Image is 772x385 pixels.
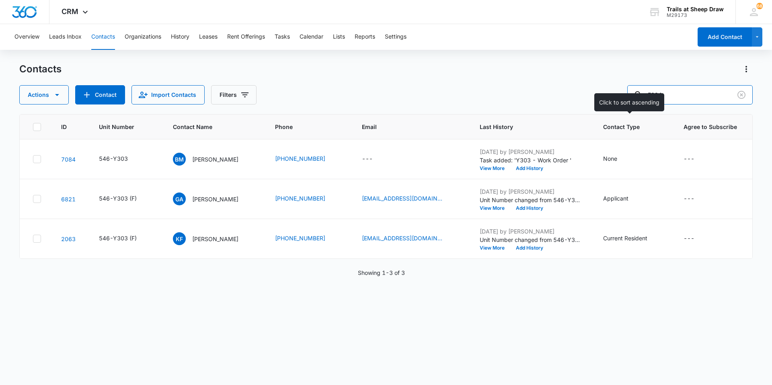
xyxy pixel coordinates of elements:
[480,227,580,236] p: [DATE] by [PERSON_NAME]
[603,154,632,164] div: Contact Type - None - Select to Edit Field
[99,194,151,204] div: Unit Number - 546-Y303 (F) - Select to Edit Field
[684,194,709,204] div: Agree to Subscribe - - Select to Edit Field
[125,24,161,50] button: Organizations
[99,154,142,164] div: Unit Number - 546-Y303 - Select to Edit Field
[684,234,694,244] div: ---
[173,192,186,205] span: GA
[171,24,189,50] button: History
[735,88,748,101] button: Clear
[61,196,76,203] a: Navigate to contact details page for Gustavo Arevalo
[603,234,662,244] div: Contact Type - Current Resident - Select to Edit Field
[275,24,290,50] button: Tasks
[211,85,257,104] button: Filters
[99,154,128,163] div: 546-Y303
[603,234,647,242] div: Current Resident
[173,192,253,205] div: Contact Name - Gustavo Arevalo - Select to Edit Field
[99,234,151,244] div: Unit Number - 546-Y303 (F) - Select to Edit Field
[362,154,373,164] div: ---
[19,85,69,104] button: Actions
[510,206,549,211] button: Add History
[99,234,137,242] div: 546-Y303 (F)
[173,123,244,131] span: Contact Name
[480,156,580,164] p: Task added: 'Y303 - Work Order '
[362,194,442,203] a: [EMAIL_ADDRESS][DOMAIN_NAME]
[684,154,694,164] div: ---
[227,24,265,50] button: Rent Offerings
[173,232,253,245] div: Contact Name - Kelly French - Select to Edit Field
[173,153,253,166] div: Contact Name - Brooks Maldonado - Select to Edit Field
[275,123,331,131] span: Phone
[131,85,205,104] button: Import Contacts
[684,194,694,204] div: ---
[49,24,82,50] button: Leads Inbox
[385,24,407,50] button: Settings
[199,24,218,50] button: Leases
[355,24,375,50] button: Reports
[362,234,442,242] a: [EMAIL_ADDRESS][DOMAIN_NAME]
[192,235,238,243] p: [PERSON_NAME]
[667,12,724,18] div: account id
[684,234,709,244] div: Agree to Subscribe - - Select to Edit Field
[603,154,617,163] div: None
[756,3,763,9] span: 68
[480,246,510,250] button: View More
[480,236,580,244] p: Unit Number changed from 546-Y303 to 546-Y303 (F).
[480,196,580,204] p: Unit Number changed from 546-Y303 to 546-Y303 (F).
[275,154,340,164] div: Phone - (970) 397-3992 - Select to Edit Field
[192,195,238,203] p: [PERSON_NAME]
[19,63,62,75] h1: Contacts
[14,24,39,50] button: Overview
[99,194,137,203] div: 546-Y303 (F)
[480,206,510,211] button: View More
[362,154,387,164] div: Email - - Select to Edit Field
[603,123,653,131] span: Contact Type
[173,232,186,245] span: KF
[480,187,580,196] p: [DATE] by [PERSON_NAME]
[603,194,628,203] div: Applicant
[362,123,449,131] span: Email
[61,123,68,131] span: ID
[275,194,340,204] div: Phone - (806) 508-2820 - Select to Edit Field
[99,123,154,131] span: Unit Number
[362,194,457,204] div: Email - gustavoarevalo88@icloud.com - Select to Edit Field
[362,234,457,244] div: Email - KELLYFRENCH@COMCAST.NET - Select to Edit Field
[480,147,580,156] p: [DATE] by [PERSON_NAME]
[358,268,405,277] p: Showing 1-3 of 3
[510,246,549,250] button: Add History
[480,123,572,131] span: Last History
[510,166,549,171] button: Add History
[91,24,115,50] button: Contacts
[275,234,340,244] div: Phone - (970) 215-5774 - Select to Edit Field
[61,236,76,242] a: Navigate to contact details page for Kelly French
[275,194,325,203] a: [PHONE_NUMBER]
[684,154,709,164] div: Agree to Subscribe - - Select to Edit Field
[698,27,752,47] button: Add Contact
[275,234,325,242] a: [PHONE_NUMBER]
[603,194,643,204] div: Contact Type - Applicant - Select to Edit Field
[756,3,763,9] div: notifications count
[667,6,724,12] div: account name
[594,93,664,111] div: Click to sort ascending
[684,123,739,131] span: Agree to Subscribe
[61,156,76,163] a: Navigate to contact details page for Brooks Maldonado
[62,7,78,16] span: CRM
[300,24,323,50] button: Calendar
[333,24,345,50] button: Lists
[480,166,510,171] button: View More
[627,85,753,104] input: Search Contacts
[192,155,238,164] p: [PERSON_NAME]
[275,154,325,163] a: [PHONE_NUMBER]
[740,63,753,76] button: Actions
[75,85,125,104] button: Add Contact
[173,153,186,166] span: BM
